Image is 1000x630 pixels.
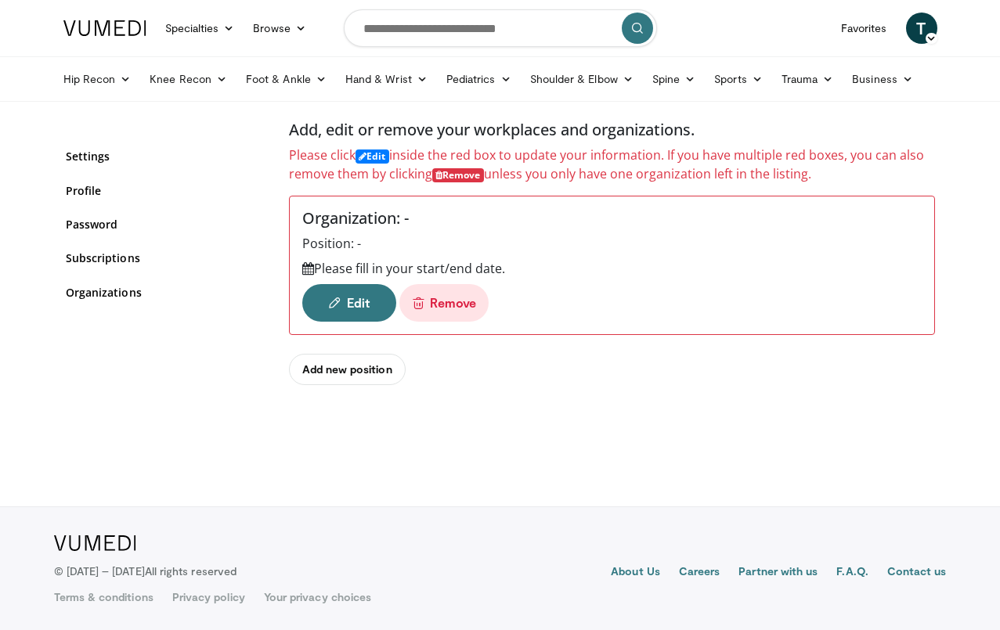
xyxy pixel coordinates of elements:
[289,121,935,139] h5: Add, edit or remove your workplaces and organizations.
[54,563,237,579] p: © [DATE] – [DATE]
[437,63,521,95] a: Pediatrics
[302,259,922,278] div: Please fill in your start/end date.
[344,9,657,47] input: Search topics, interventions
[66,284,265,301] a: Organizations
[54,63,141,95] a: Hip Recon
[399,284,489,322] a: Remove
[66,182,265,199] a: Profile
[264,589,371,605] a: Your privacy choices
[836,563,868,582] a: F.A.Q.
[66,148,265,164] a: Settings
[302,209,922,228] h5: Organization: -
[887,563,947,582] a: Contact us
[906,13,937,44] a: T
[611,563,660,582] a: About Us
[336,63,437,95] a: Hand & Wrist
[302,284,396,322] a: Edit
[54,535,136,551] img: VuMedi Logo
[172,589,245,605] a: Privacy policy
[66,250,265,266] a: Subscriptions
[66,216,265,232] a: Password
[772,63,843,95] a: Trauma
[302,234,922,253] div: Position: -
[54,589,153,605] a: Terms & conditions
[156,13,244,44] a: Specialties
[843,63,922,95] a: Business
[289,146,935,183] p: Please click inside the red box to update your information. If you have multiple red boxes, you c...
[289,354,406,385] a: Add new position
[705,63,772,95] a: Sports
[521,63,643,95] a: Shoulder & Elbow
[244,13,316,44] a: Browse
[356,149,390,164] span: Edit
[140,63,236,95] a: Knee Recon
[643,63,705,95] a: Spine
[738,563,818,582] a: Partner with us
[236,63,336,95] a: Foot & Ankle
[432,168,485,182] span: Remove
[679,563,720,582] a: Careers
[63,20,146,36] img: VuMedi Logo
[145,564,236,578] span: All rights reserved
[832,13,897,44] a: Favorites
